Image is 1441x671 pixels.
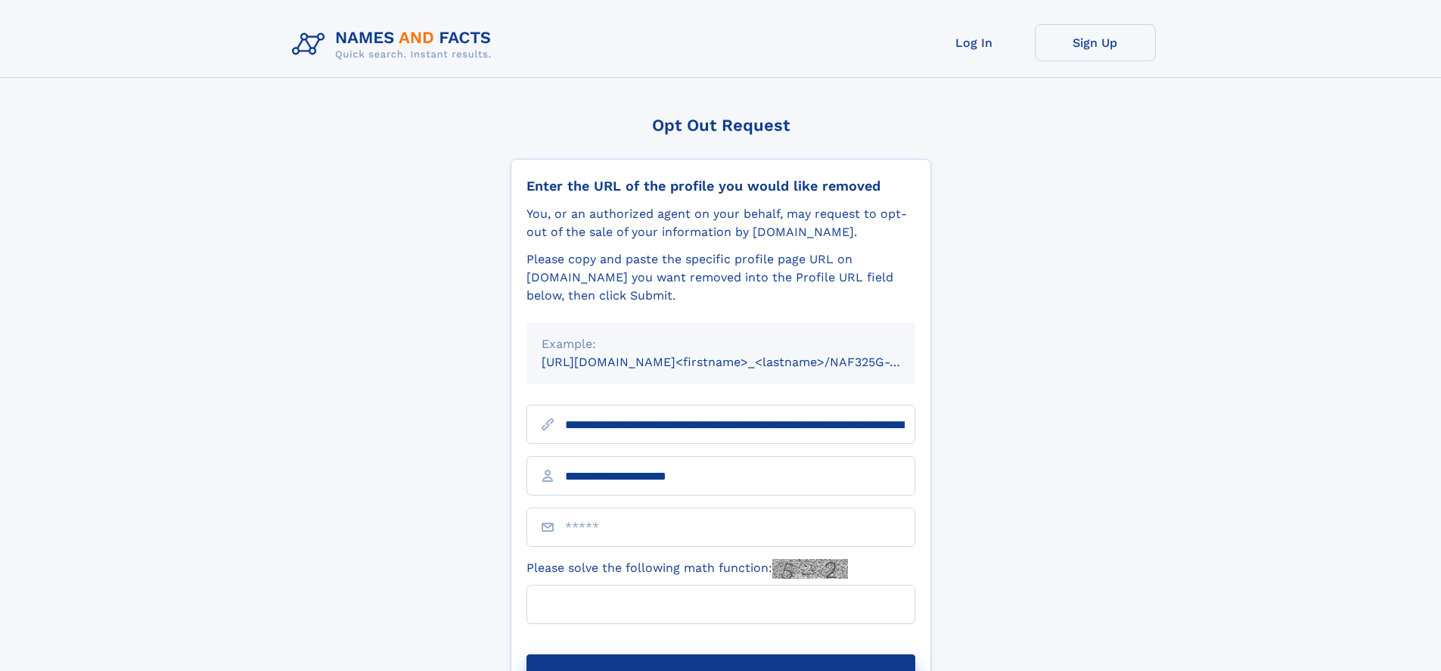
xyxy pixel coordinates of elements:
[542,355,944,369] small: [URL][DOMAIN_NAME]<firstname>_<lastname>/NAF325G-xxxxxxxx
[511,116,931,135] div: Opt Out Request
[286,24,504,65] img: Logo Names and Facts
[526,205,915,241] div: You, or an authorized agent on your behalf, may request to opt-out of the sale of your informatio...
[1035,24,1156,61] a: Sign Up
[542,335,900,353] div: Example:
[526,559,848,579] label: Please solve the following math function:
[526,250,915,305] div: Please copy and paste the specific profile page URL on [DOMAIN_NAME] you want removed into the Pr...
[526,178,915,194] div: Enter the URL of the profile you would like removed
[914,24,1035,61] a: Log In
